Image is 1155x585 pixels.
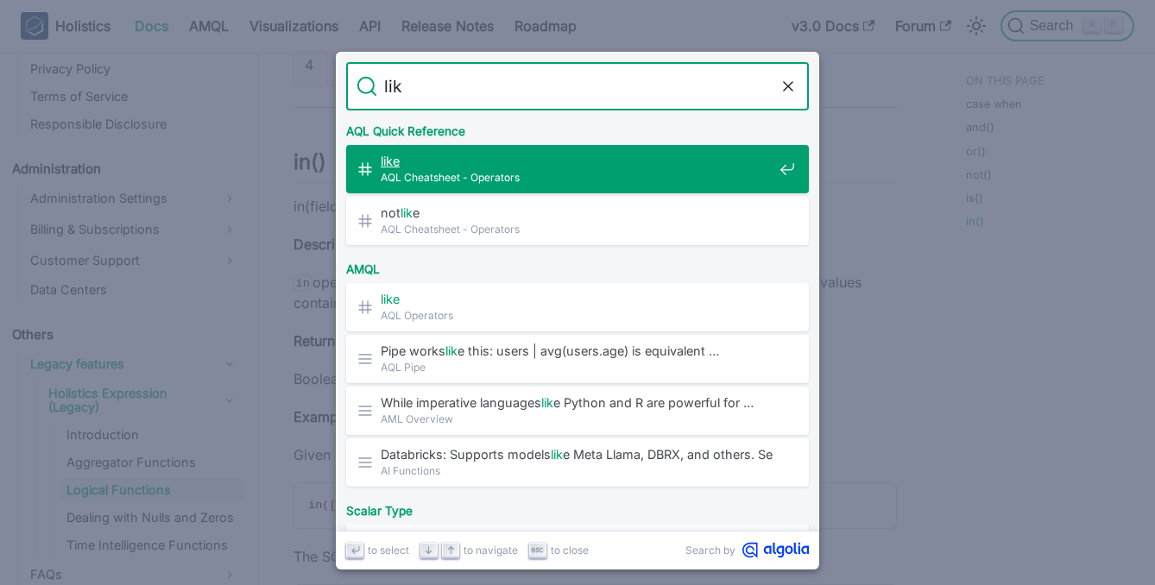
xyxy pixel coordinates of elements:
[541,395,553,410] mark: lik
[551,447,563,462] mark: lik
[531,544,544,557] svg: Escape key
[381,154,400,168] mark: like
[778,76,798,97] button: Clear the query
[445,544,458,557] svg: Arrow up
[343,110,812,145] div: AQL Quick Reference
[381,394,773,411] span: While imperative languages e Python and R are powerful for …
[346,335,809,383] a: Pipe workslike this: users | avg(users.age) is equivalent …AQL Pipe
[346,387,809,435] a: While imperative languageslike Python and R are powerful for …AML Overview
[551,542,589,558] span: to close
[381,343,773,359] span: Pipe works e this: users | avg(users.age) is equivalent …
[381,307,773,324] span: AQL Operators
[381,204,773,221] span: not e​
[742,542,809,558] svg: Algolia
[685,542,809,558] a: Search byAlgolia
[346,283,809,331] a: likeAQL Operators
[381,359,773,375] span: AQL Pipe
[349,544,362,557] svg: Enter key
[381,292,400,306] mark: like
[381,411,773,427] span: AML Overview
[377,62,778,110] input: Search docs
[381,169,773,186] span: AQL Cheatsheet - Operators
[381,462,773,479] span: AI Functions
[685,542,735,558] span: Search by
[401,205,413,220] mark: lik
[445,343,458,358] mark: lik
[464,542,518,558] span: to navigate
[346,197,809,245] a: notlike​AQL Cheatsheet - Operators
[346,438,809,487] a: Databricks: Supports modelslike Meta Llama, DBRX, and others. See …AI Functions
[343,490,812,525] div: Scalar Type
[381,221,773,237] span: AQL Cheatsheet - Operators
[346,525,809,573] a: likeText
[422,544,435,557] svg: Arrow down
[368,542,409,558] span: to select
[346,145,809,193] a: like​AQL Cheatsheet - Operators
[343,248,812,283] div: AMQL
[381,153,773,169] span: ​
[381,446,773,462] span: Databricks: Supports models e Meta Llama, DBRX, and others. See …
